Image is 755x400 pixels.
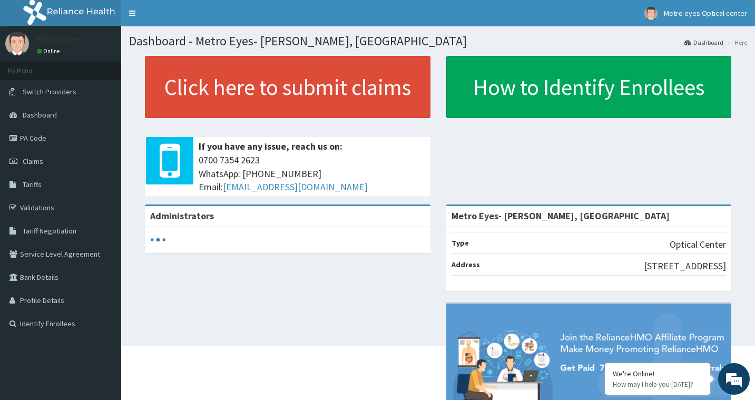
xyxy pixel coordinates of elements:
img: User Image [644,7,658,20]
span: 0700 7354 2623 WhatsApp: [PHONE_NUMBER] Email: [199,153,425,194]
li: Here [724,38,747,47]
b: If you have any issue, reach us on: [199,140,342,152]
p: How may I help you today? [613,380,702,389]
p: Metro Eyes [37,34,82,44]
span: Tariff Negotiation [23,226,76,236]
b: Address [452,260,480,269]
div: We're Online! [613,369,702,378]
span: Claims [23,157,43,166]
b: Type [452,238,469,248]
a: Dashboard [684,38,723,47]
a: Click here to submit claims [145,56,430,118]
span: Dashboard [23,110,57,120]
a: [EMAIL_ADDRESS][DOMAIN_NAME] [223,181,368,193]
span: Metro eyes Optical center [664,8,747,18]
p: [STREET_ADDRESS] [644,259,726,273]
a: How to Identify Enrollees [446,56,732,118]
strong: Metro Eyes- [PERSON_NAME], [GEOGRAPHIC_DATA] [452,210,670,222]
a: Online [37,47,62,55]
svg: audio-loading [150,232,166,248]
span: Switch Providers [23,87,76,96]
p: Optical Center [670,238,726,251]
img: User Image [5,32,29,55]
h1: Dashboard - Metro Eyes- [PERSON_NAME], [GEOGRAPHIC_DATA] [129,34,747,48]
span: Tariffs [23,180,42,189]
b: Administrators [150,210,214,222]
